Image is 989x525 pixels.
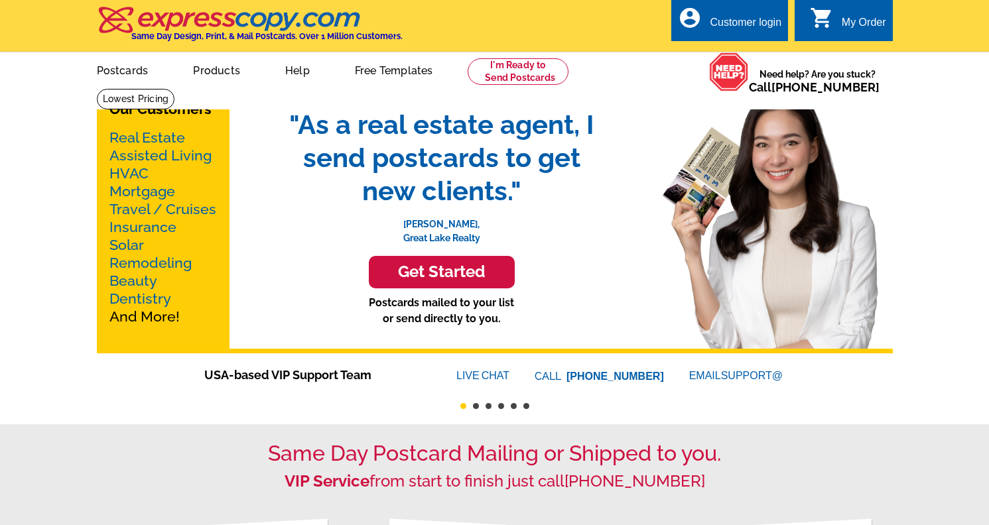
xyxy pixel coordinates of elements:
[109,290,171,307] a: Dentistry
[689,370,785,381] a: EMAILSUPPORT@
[678,6,702,30] i: account_circle
[535,369,563,384] font: CALL
[97,472,893,491] h2: from start to finish just call
[109,165,149,182] a: HVAC
[749,80,880,94] span: Call
[385,262,498,282] h3: Get Started
[276,295,608,327] p: Postcards mailed to your list or send directly to you.
[566,371,664,382] a: [PHONE_NUMBER]
[678,15,781,31] a: account_circle Customer login
[710,17,781,35] div: Customer login
[109,219,176,235] a: Insurance
[810,6,834,30] i: shopping_cart
[109,129,217,325] p: And More!
[721,368,785,384] font: SUPPORT@
[76,54,170,85] a: Postcards
[172,54,261,85] a: Products
[264,54,331,85] a: Help
[523,403,529,409] button: 6 of 6
[842,17,886,35] div: My Order
[97,16,403,41] a: Same Day Design, Print, & Mail Postcards. Over 1 Million Customers.
[749,68,886,94] span: Need help? Are you stuck?
[285,471,369,491] strong: VIP Service
[97,441,893,466] h1: Same Day Postcard Mailing or Shipped to you.
[498,403,504,409] button: 4 of 6
[511,403,517,409] button: 5 of 6
[109,272,157,289] a: Beauty
[564,471,705,491] a: [PHONE_NUMBER]
[473,403,479,409] button: 2 of 6
[204,366,417,384] span: USA-based VIP Support Team
[276,256,608,288] a: Get Started
[276,207,608,245] p: [PERSON_NAME], Great Lake Realty
[276,108,608,207] span: "As a real estate agent, I send postcards to get new clients."
[486,403,492,409] button: 3 of 6
[709,52,749,91] img: help
[109,237,144,253] a: Solar
[810,15,886,31] a: shopping_cart My Order
[109,129,185,146] a: Real Estate
[456,370,509,381] a: LIVECHAT
[109,183,175,200] a: Mortgage
[109,201,216,217] a: Travel / Cruises
[109,147,212,164] a: Assisted Living
[109,255,192,271] a: Remodeling
[460,403,466,409] button: 1 of 6
[131,31,403,41] h4: Same Day Design, Print, & Mail Postcards. Over 1 Million Customers.
[334,54,454,85] a: Free Templates
[771,80,880,94] a: [PHONE_NUMBER]
[456,368,482,384] font: LIVE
